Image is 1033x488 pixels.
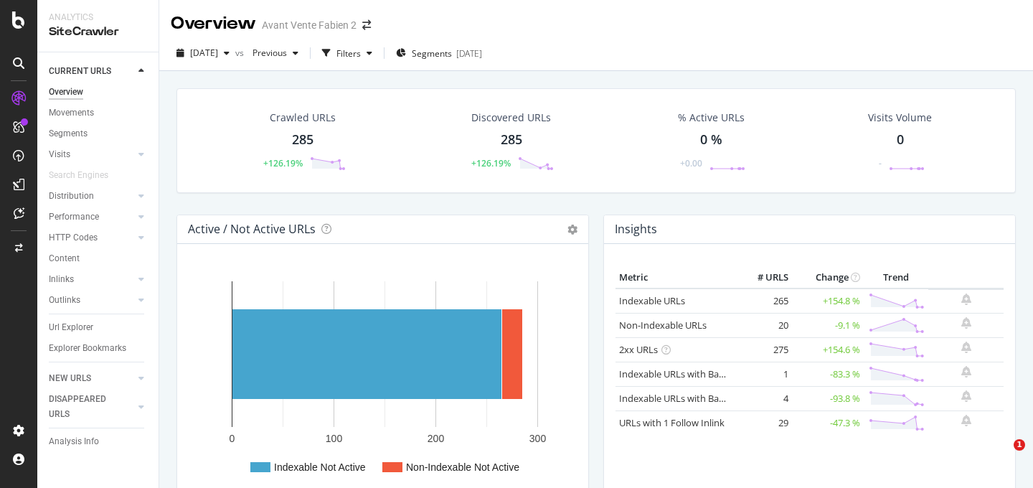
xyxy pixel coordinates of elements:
td: 275 [735,337,792,362]
div: Performance [49,210,99,225]
div: +126.19% [263,157,303,169]
div: [DATE] [456,47,482,60]
div: 285 [501,131,522,149]
th: Metric [615,267,735,288]
div: Outlinks [49,293,80,308]
div: Filters [336,47,361,60]
button: Filters [316,42,378,65]
th: # URLS [735,267,792,288]
div: bell-plus [961,342,971,353]
div: bell-plus [961,294,971,305]
a: 2xx URLs [619,343,658,356]
span: Previous [247,47,287,59]
a: Segments [49,126,148,141]
text: Indexable Not Active [274,461,366,473]
div: bell-plus [961,366,971,377]
div: % Active URLs [678,111,745,125]
div: bell-plus [961,390,971,402]
div: Url Explorer [49,320,93,335]
a: URLs with 1 Follow Inlink [619,416,725,429]
div: Search Engines [49,168,108,183]
span: vs [235,47,247,59]
a: Movements [49,105,148,121]
div: Content [49,251,80,266]
div: bell-plus [961,317,971,329]
th: Trend [864,267,928,288]
div: Discovered URLs [471,111,551,125]
a: Analysis Info [49,434,148,449]
button: Segments[DATE] [390,42,488,65]
div: HTTP Codes [49,230,98,245]
div: NEW URLS [49,371,91,386]
td: 20 [735,313,792,337]
a: Search Engines [49,168,123,183]
td: +154.8 % [792,288,864,314]
a: Content [49,251,148,266]
a: Explorer Bookmarks [49,341,148,356]
text: 0 [230,433,235,444]
a: Indexable URLs [619,294,685,307]
div: Analysis Info [49,434,99,449]
text: 200 [428,433,445,444]
span: Segments [412,47,452,60]
a: Inlinks [49,272,134,287]
div: SiteCrawler [49,24,147,40]
iframe: Intercom live chat [984,439,1019,474]
div: arrow-right-arrow-left [362,20,371,30]
text: 100 [326,433,343,444]
div: 0 [897,131,904,149]
div: - [879,157,882,169]
button: Previous [247,42,304,65]
h4: Active / Not Active URLs [188,220,316,239]
text: Non-Indexable Not Active [406,461,519,473]
div: Visits [49,147,70,162]
button: [DATE] [171,42,235,65]
td: -9.1 % [792,313,864,337]
a: Outlinks [49,293,134,308]
td: +154.6 % [792,337,864,362]
div: Crawled URLs [270,111,336,125]
div: CURRENT URLS [49,64,111,79]
td: -47.3 % [792,410,864,435]
div: DISAPPEARED URLS [49,392,121,422]
span: 1 [1014,439,1025,451]
td: -83.3 % [792,362,864,386]
a: DISAPPEARED URLS [49,392,134,422]
a: Url Explorer [49,320,148,335]
text: 300 [529,433,547,444]
div: Overview [49,85,83,100]
div: Distribution [49,189,94,204]
td: 265 [735,288,792,314]
span: 2025 Sep. 8th [190,47,218,59]
a: Distribution [49,189,134,204]
th: Change [792,267,864,288]
a: HTTP Codes [49,230,134,245]
a: Indexable URLs with Bad Description [619,392,775,405]
a: Overview [49,85,148,100]
div: Analytics [49,11,147,24]
div: Visits Volume [868,111,932,125]
div: bell-plus [961,415,971,426]
a: Indexable URLs with Bad H1 [619,367,739,380]
td: 4 [735,386,792,410]
div: +0.00 [680,157,702,169]
a: NEW URLS [49,371,134,386]
td: 1 [735,362,792,386]
div: 285 [292,131,313,149]
div: Avant Vente Fabien 2 [262,18,357,32]
td: -93.8 % [792,386,864,410]
div: 0 % [700,131,722,149]
div: +126.19% [471,157,511,169]
div: Overview [171,11,256,36]
a: Visits [49,147,134,162]
a: Non-Indexable URLs [619,319,707,332]
a: CURRENT URLS [49,64,134,79]
div: Movements [49,105,94,121]
a: Performance [49,210,134,225]
div: Segments [49,126,88,141]
i: Options [567,225,577,235]
div: Explorer Bookmarks [49,341,126,356]
div: Inlinks [49,272,74,287]
h4: Insights [615,220,657,239]
td: 29 [735,410,792,435]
